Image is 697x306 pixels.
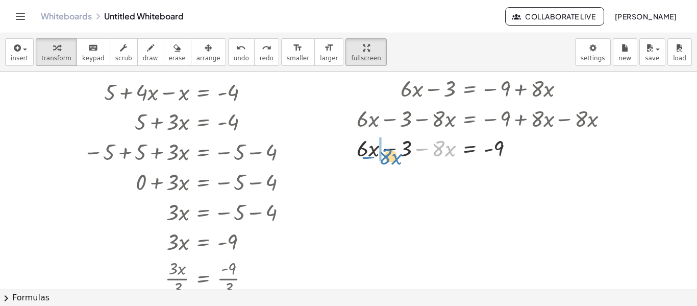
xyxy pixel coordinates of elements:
[115,55,132,62] span: scrub
[143,55,158,62] span: draw
[11,55,28,62] span: insert
[613,38,637,66] button: new
[614,12,677,21] span: [PERSON_NAME]
[254,38,279,66] button: redoredo
[191,38,226,66] button: arrange
[41,11,92,21] a: Whiteboards
[36,38,77,66] button: transform
[77,38,110,66] button: keyboardkeypad
[236,42,246,54] i: undo
[163,38,191,66] button: erase
[645,55,659,62] span: save
[137,38,164,66] button: draw
[82,55,105,62] span: keypad
[260,55,273,62] span: redo
[618,55,631,62] span: new
[575,38,611,66] button: settings
[281,38,315,66] button: format_sizesmaller
[324,42,334,54] i: format_size
[293,42,303,54] i: format_size
[639,38,665,66] button: save
[41,55,71,62] span: transform
[228,38,255,66] button: undoundo
[581,55,605,62] span: settings
[320,55,338,62] span: larger
[351,55,381,62] span: fullscreen
[514,12,595,21] span: Collaborate Live
[262,42,271,54] i: redo
[12,8,29,25] button: Toggle navigation
[667,38,692,66] button: load
[345,38,386,66] button: fullscreen
[196,55,220,62] span: arrange
[314,38,343,66] button: format_sizelarger
[606,7,685,26] button: [PERSON_NAME]
[110,38,138,66] button: scrub
[287,55,309,62] span: smaller
[168,55,185,62] span: erase
[673,55,686,62] span: load
[505,7,604,26] button: Collaborate Live
[5,38,34,66] button: insert
[88,42,98,54] i: keyboard
[234,55,249,62] span: undo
